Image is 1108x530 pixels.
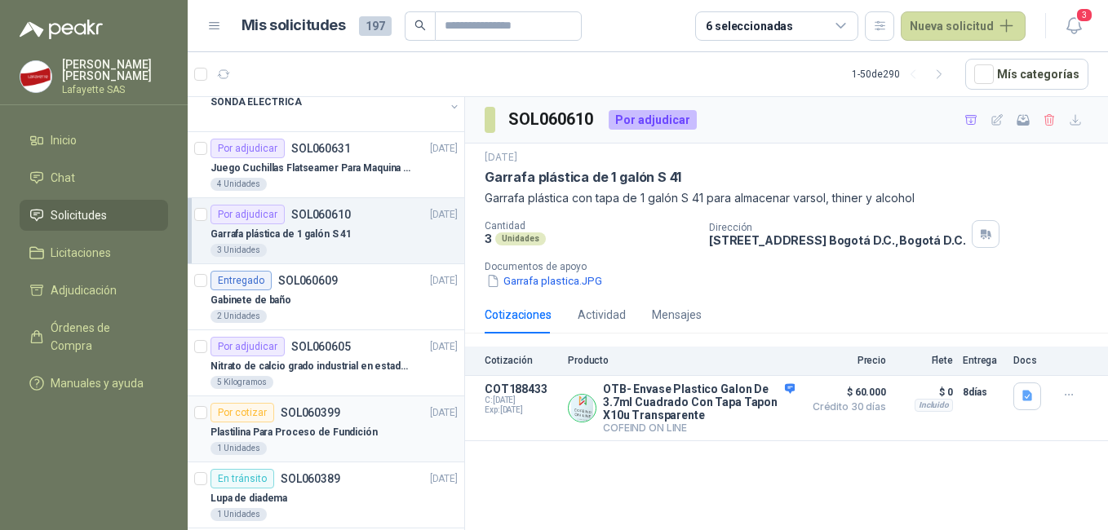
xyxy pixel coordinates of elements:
[188,264,464,330] a: EntregadoSOL060609[DATE] Gabinete de baño2 Unidades
[963,355,1004,366] p: Entrega
[485,232,492,245] p: 3
[485,220,696,232] p: Cantidad
[1059,11,1088,41] button: 3
[965,59,1088,90] button: Mís categorías
[485,355,558,366] p: Cotización
[485,169,681,186] p: Garrafa plástica de 1 galón S 41
[20,125,168,156] a: Inicio
[578,306,626,324] div: Actividad
[430,339,458,355] p: [DATE]
[20,275,168,306] a: Adjudicación
[609,110,697,130] div: Por adjudicar
[569,395,596,422] img: Company Logo
[211,227,352,242] p: Garrafa plástica de 1 galón S 41
[508,107,596,132] h3: SOL060610
[430,273,458,289] p: [DATE]
[804,382,886,402] span: $ 60.000
[430,141,458,157] p: [DATE]
[485,150,517,166] p: [DATE]
[901,11,1026,41] button: Nueva solicitud
[963,382,1004,402] p: 8 días
[51,374,144,392] span: Manuales y ayuda
[51,206,107,224] span: Solicitudes
[20,162,168,193] a: Chat
[485,261,1101,272] p: Documentos de apoyo
[915,399,953,412] div: Incluido
[51,319,153,355] span: Órdenes de Compra
[211,508,267,521] div: 1 Unidades
[211,442,267,455] div: 1 Unidades
[211,161,414,176] p: Juego Cuchillas Flatseamer Para Maquina de Coser
[485,382,558,395] p: COT188433
[1013,355,1046,366] p: Docs
[430,471,458,487] p: [DATE]
[62,85,168,95] p: Lafayette SAS
[896,355,953,366] p: Flete
[211,178,267,191] div: 4 Unidades
[291,143,351,154] p: SOL060631
[211,491,287,506] p: Lupa de diadema
[211,469,274,488] div: En tránsito
[485,272,604,289] button: Garrafa plastica.JPG
[804,402,886,412] span: Crédito 30 días
[20,368,168,399] a: Manuales y ayuda
[51,244,111,262] span: Licitaciones
[188,330,464,396] a: Por adjudicarSOL060605[DATE] Nitrato de calcio grado industrial en estado solido5 Kilogramos
[414,20,426,31] span: search
[804,355,886,366] p: Precio
[20,61,51,92] img: Company Logo
[51,131,77,149] span: Inicio
[20,312,168,361] a: Órdenes de Compra
[485,306,552,324] div: Cotizaciones
[51,281,117,299] span: Adjudicación
[291,341,351,352] p: SOL060605
[603,422,795,434] p: COFEIND ON LINE
[211,293,291,308] p: Gabinete de baño
[211,376,273,389] div: 5 Kilogramos
[652,306,702,324] div: Mensajes
[62,59,168,82] p: [PERSON_NAME] [PERSON_NAME]
[211,205,285,224] div: Por adjudicar
[211,310,267,323] div: 2 Unidades
[281,407,340,418] p: SOL060399
[188,132,464,198] a: Por adjudicarSOL060631[DATE] Juego Cuchillas Flatseamer Para Maquina de Coser4 Unidades
[51,169,75,187] span: Chat
[211,359,414,374] p: Nitrato de calcio grado industrial en estado solido
[709,222,965,233] p: Dirección
[281,473,340,484] p: SOL060389
[485,395,558,405] span: C: [DATE]
[495,232,546,245] div: Unidades
[211,403,274,422] div: Por cotizar
[20,200,168,231] a: Solicitudes
[188,462,464,528] a: En tránsitoSOL060389[DATE] Lupa de diadema1 Unidades
[211,244,267,257] div: 3 Unidades
[188,198,464,264] a: Por adjudicarSOL060610[DATE] Garrafa plástica de 1 galón S 413 Unidades
[211,139,285,158] div: Por adjudicar
[430,405,458,421] p: [DATE]
[485,189,1088,207] p: Garrafa plástica con tapa de 1 galón S 41 para almacenar varsol, thiner y alcohol
[242,14,346,38] h1: Mis solicitudes
[20,20,103,39] img: Logo peakr
[211,271,272,290] div: Entregado
[211,95,302,110] p: SONDA ELECTRICA
[188,396,464,462] a: Por cotizarSOL060399[DATE] Plastilina Para Proceso de Fundición1 Unidades
[896,382,953,402] p: $ 0
[291,209,351,220] p: SOL060610
[211,425,378,440] p: Plastilina Para Proceso de Fundición
[1075,7,1093,23] span: 3
[603,382,795,422] p: OTB- Envase Plastico Galon De 3.7ml Cuadrado Con Tapa Tapon X10u Transparente
[430,207,458,223] p: [DATE]
[709,233,965,247] p: [STREET_ADDRESS] Bogotá D.C. , Bogotá D.C.
[359,16,392,36] span: 197
[20,237,168,268] a: Licitaciones
[706,17,793,35] div: 6 seleccionadas
[485,405,558,415] span: Exp: [DATE]
[278,275,338,286] p: SOL060609
[211,73,461,125] a: 0 2 0 0 0 0 GSOL005965[DATE] SONDA ELECTRICA
[211,337,285,356] div: Por adjudicar
[852,61,952,87] div: 1 - 50 de 290
[568,355,795,366] p: Producto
